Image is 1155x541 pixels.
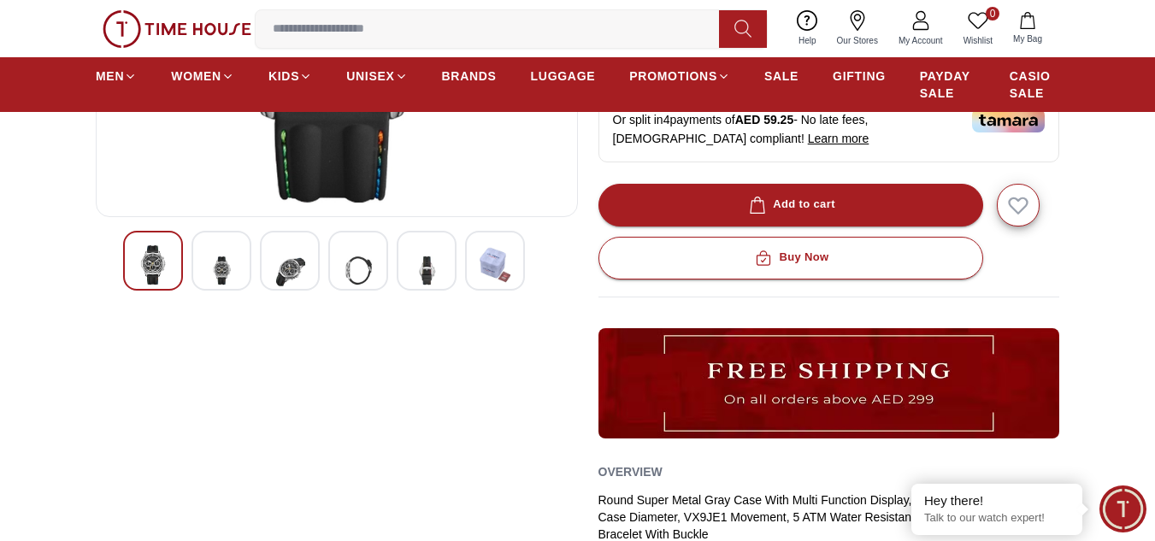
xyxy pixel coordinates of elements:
img: Tamara [972,109,1045,132]
span: PAYDAY SALE [920,68,975,102]
a: WOMEN [171,61,234,91]
span: Our Stores [830,34,885,47]
span: My Bag [1006,32,1049,45]
a: PAYDAY SALE [920,61,975,109]
div: Or split in 4 payments of - No late fees, [DEMOGRAPHIC_DATA] compliant! [598,96,1060,162]
span: CASIO SALE [1010,68,1059,102]
span: PROMOTIONS [629,68,717,85]
a: BRANDS [442,61,497,91]
span: MEN [96,68,124,85]
div: Buy Now [751,248,828,268]
button: Add to cart [598,184,983,226]
div: Hey there! [924,492,1070,509]
div: Chat Widget [1099,485,1146,532]
span: Learn more [808,132,869,145]
a: SALE [764,61,798,91]
a: GIFTING [833,61,886,91]
a: 0Wishlist [953,7,1003,50]
img: Lee Cooper Men's Multi Function Dark Green Dial Watch - LC08048.077 [206,245,237,296]
img: Lee Cooper Men's Multi Function Dark Green Dial Watch - LC08048.077 [480,245,510,285]
span: LUGGAGE [531,68,596,85]
span: SALE [764,68,798,85]
img: ... [103,10,251,48]
a: PROMOTIONS [629,61,730,91]
button: Buy Now [598,237,983,279]
span: Wishlist [957,34,999,47]
a: Help [788,7,827,50]
img: Lee Cooper Men's Multi Function Dark Green Dial Watch - LC08048.077 [138,245,168,285]
p: Talk to our watch expert! [924,511,1070,526]
button: My Bag [1003,9,1052,49]
a: KIDS [268,61,312,91]
img: Lee Cooper Men's Multi Function Dark Green Dial Watch - LC08048.077 [274,245,305,296]
a: UNISEX [346,61,407,91]
span: KIDS [268,68,299,85]
img: ... [598,328,1060,438]
img: Lee Cooper Men's Multi Function Dark Green Dial Watch - LC08048.077 [343,245,374,296]
span: UNISEX [346,68,394,85]
span: WOMEN [171,68,221,85]
a: MEN [96,61,137,91]
span: BRANDS [442,68,497,85]
a: LUGGAGE [531,61,596,91]
div: Add to cart [745,195,835,215]
span: GIFTING [833,68,886,85]
span: Help [792,34,823,47]
h2: Overview [598,459,663,485]
span: AED 59.25 [735,113,793,126]
span: 0 [986,7,999,21]
img: Lee Cooper Men's Multi Function Dark Green Dial Watch - LC08048.077 [411,245,442,296]
a: CASIO SALE [1010,61,1059,109]
a: Our Stores [827,7,888,50]
span: My Account [892,34,950,47]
